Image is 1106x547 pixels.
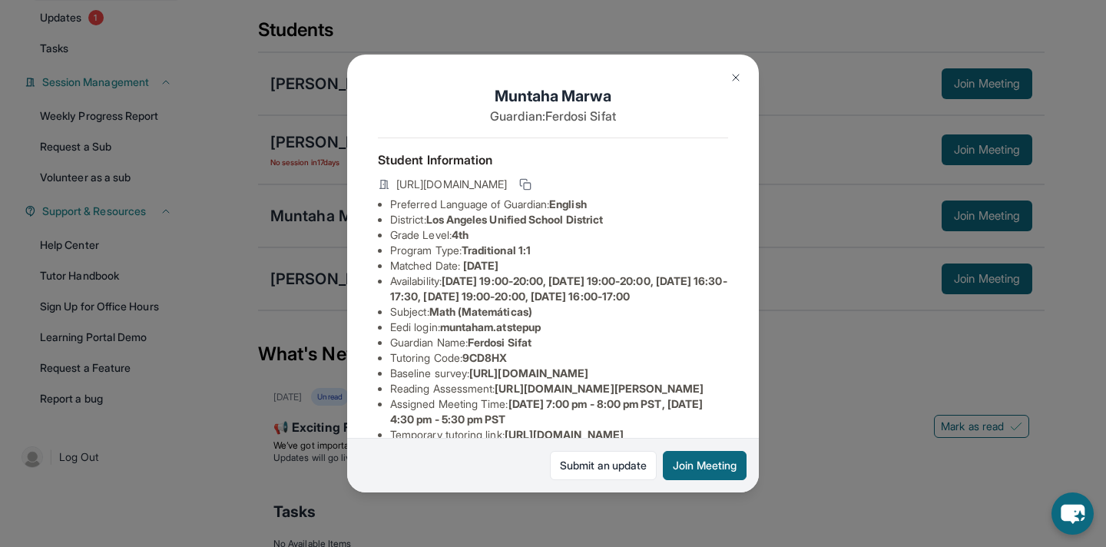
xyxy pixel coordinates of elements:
li: Temporary tutoring link : [390,427,728,443]
span: [DATE] [463,259,498,272]
img: Close Icon [730,71,742,84]
li: Availability: [390,273,728,304]
span: muntaham.atstepup [440,320,541,333]
a: Submit an update [550,451,657,480]
span: Los Angeles Unified School District [426,213,603,226]
button: Join Meeting [663,451,747,480]
span: 9CD8HX [462,351,507,364]
span: [URL][DOMAIN_NAME] [396,177,507,192]
h4: Student Information [378,151,728,169]
span: [URL][DOMAIN_NAME] [505,428,624,441]
span: [URL][DOMAIN_NAME][PERSON_NAME] [495,382,704,395]
li: Reading Assessment : [390,381,728,396]
span: Math (Matemáticas) [429,305,532,318]
li: Preferred Language of Guardian: [390,197,728,212]
li: Matched Date: [390,258,728,273]
li: Eedi login : [390,320,728,335]
span: [DATE] 7:00 pm - 8:00 pm PST, [DATE] 4:30 pm - 5:30 pm PST [390,397,703,426]
button: chat-button [1051,492,1094,535]
h1: Muntaha Marwa [378,85,728,107]
li: Program Type: [390,243,728,258]
span: 4th [452,228,469,241]
li: Guardian Name : [390,335,728,350]
span: Traditional 1:1 [462,244,531,257]
span: Ferdosi Sifat [468,336,531,349]
li: Subject : [390,304,728,320]
li: District: [390,212,728,227]
li: Tutoring Code : [390,350,728,366]
li: Baseline survey : [390,366,728,381]
span: [DATE] 19:00-20:00, [DATE] 19:00-20:00, [DATE] 16:30-17:30, [DATE] 19:00-20:00, [DATE] 16:00-17:00 [390,274,727,303]
span: English [549,197,587,211]
span: [URL][DOMAIN_NAME] [469,366,588,380]
button: Copy link [516,175,535,194]
p: Guardian: Ferdosi Sifat [378,107,728,125]
li: Grade Level: [390,227,728,243]
li: Assigned Meeting Time : [390,396,728,427]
